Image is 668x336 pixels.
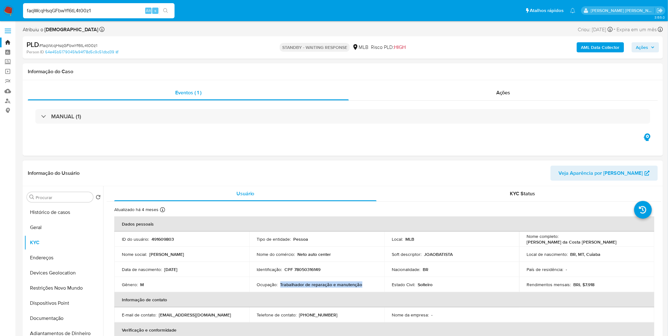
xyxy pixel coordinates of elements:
[574,282,595,287] p: BRL $7.918
[27,49,44,55] b: Person ID
[24,220,103,235] button: Geral
[35,109,650,124] div: MANUAL (1)
[159,6,172,15] button: search-icon
[24,311,103,326] button: Documentação
[236,190,254,197] span: Usuário
[577,42,624,52] button: AML Data Collector
[352,44,368,51] div: MLB
[527,251,568,257] p: Local de nascimento :
[392,251,421,257] p: Soft descriptor :
[175,89,201,96] span: Eventos ( 1 )
[632,42,659,52] button: Ações
[424,251,453,257] p: JOAOBATISTA
[140,282,144,287] p: M
[164,267,177,272] p: [DATE]
[154,8,156,14] span: s
[298,251,331,257] p: Neto auto center
[122,251,147,257] p: Nome social :
[24,296,103,311] button: Dispositivos Point
[392,282,415,287] p: Estado Civil :
[24,235,103,250] button: KYC
[152,236,174,242] p: 491609803
[591,8,655,14] p: igor.silva@mercadolivre.com
[392,236,403,242] p: Local :
[392,312,429,318] p: Nome da empresa :
[257,251,295,257] p: Nome do comércio :
[570,8,576,13] a: Notificações
[418,282,432,287] p: Solteiro
[280,282,362,287] p: Trabalhador de reparação e manutenção
[27,39,39,50] b: PLD
[36,195,91,200] input: Procurar
[527,282,571,287] p: Rendimentos mensais :
[96,195,101,202] button: Retornar ao pedido padrão
[392,267,420,272] p: Nacionalidade :
[28,68,658,75] h1: Informação do Caso
[122,267,162,272] p: Data de nascimento :
[581,42,620,52] b: AML Data Collector
[257,282,278,287] p: Ocupação :
[159,312,231,318] p: [EMAIL_ADDRESS][DOMAIN_NAME]
[617,26,657,33] span: Expira em um mês
[636,42,648,52] span: Ações
[257,312,297,318] p: Telefone de contato :
[24,280,103,296] button: Restrições Novo Mundo
[394,44,406,51] span: HIGH
[23,7,175,15] input: Pesquise usuários ou casos...
[510,190,535,197] span: KYC Status
[299,312,338,318] p: [PHONE_NUMBER]
[122,312,156,318] p: E-mail de contato :
[570,251,601,257] p: BR, MT, Cuiaba
[114,207,158,213] p: Atualizado há 4 meses
[24,205,103,220] button: Histórico de casos
[257,267,282,272] p: Identificação :
[39,42,97,49] span: # faqWcqHsqGFbwYf6tL4t00z1
[294,236,308,242] p: Pessoa
[114,292,654,307] th: Informação de contato
[527,267,564,272] p: País de residência :
[146,8,151,14] span: Alt
[257,236,291,242] p: Tipo de entidade :
[559,166,643,181] span: Veja Aparência por [PERSON_NAME]
[24,250,103,265] button: Endereços
[43,26,98,33] b: [DEMOGRAPHIC_DATA]
[551,166,658,181] button: Veja Aparência por [PERSON_NAME]
[122,236,149,242] p: ID do usuário :
[527,233,559,239] p: Nome completo :
[578,25,613,34] div: Criou: [DATE]
[566,267,567,272] p: -
[45,49,118,55] a: 64e45b5179045fa94f78d5c9c51dbd39
[527,239,617,245] p: [PERSON_NAME] da Costa [PERSON_NAME]
[114,216,654,232] th: Dados pessoais
[405,236,414,242] p: MLB
[280,43,350,52] p: STANDBY - WAITING RESPONSE
[24,265,103,280] button: Devices Geolocation
[423,267,428,272] p: BR
[51,113,81,120] h3: MANUAL (1)
[149,251,184,257] p: [PERSON_NAME]
[431,312,432,318] p: -
[122,282,138,287] p: Gênero :
[28,170,80,176] h1: Informação do Usuário
[371,44,406,51] span: Risco PLD:
[23,26,98,33] span: Atribuiu o
[614,25,616,34] span: -
[29,195,34,200] button: Procurar
[496,89,510,96] span: Ações
[657,7,663,14] a: Sair
[530,7,564,14] span: Atalhos rápidos
[285,267,321,272] p: CPF 78050316149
